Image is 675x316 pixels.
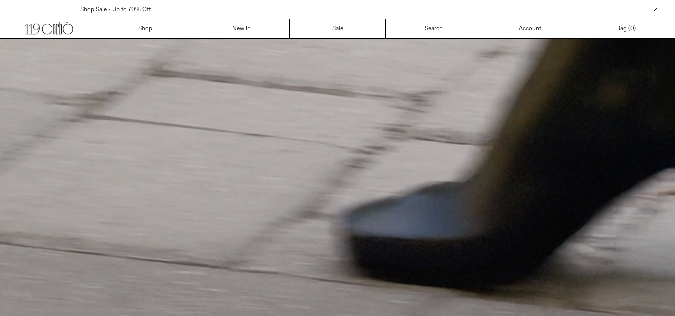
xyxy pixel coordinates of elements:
[630,24,636,33] span: )
[290,19,386,38] a: Sale
[386,19,482,38] a: Search
[97,19,193,38] a: Shop
[630,25,634,33] span: 0
[578,19,674,38] a: Bag ()
[193,19,289,38] a: New In
[482,19,578,38] a: Account
[80,6,151,14] a: Shop Sale - Up to 70% Off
